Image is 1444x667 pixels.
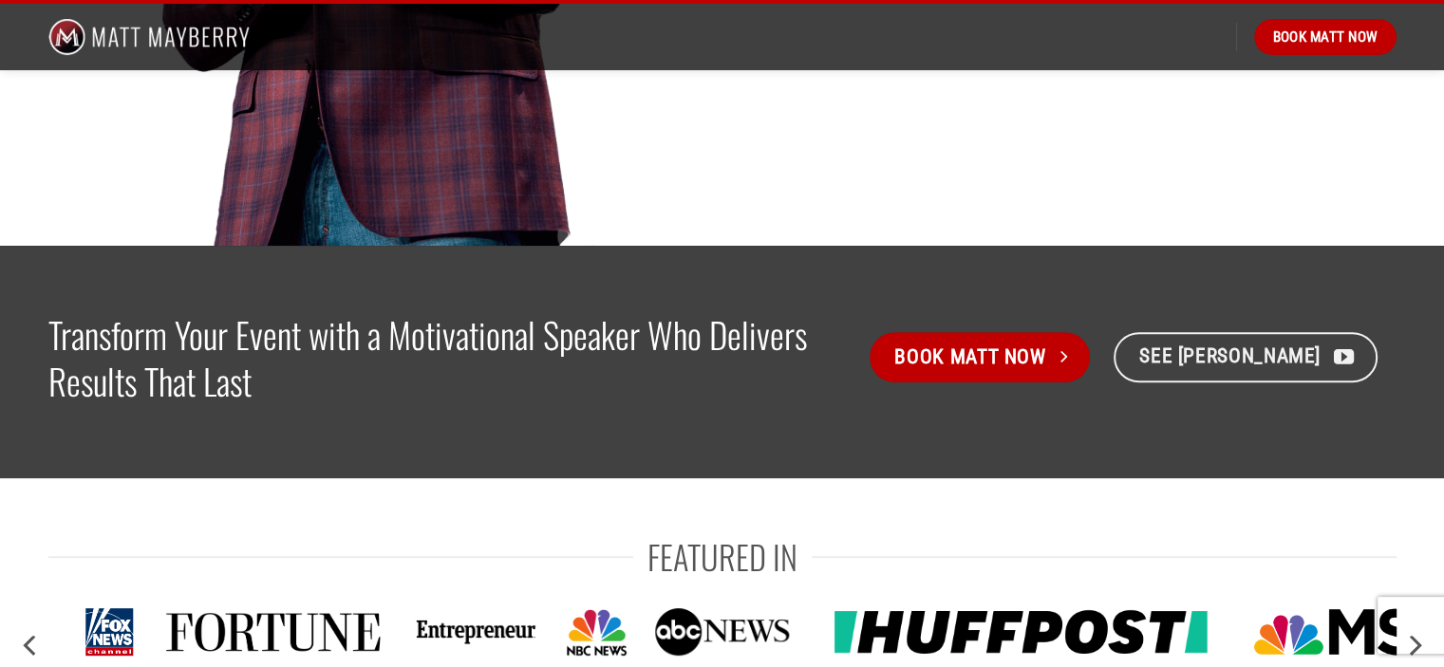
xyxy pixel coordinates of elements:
[647,530,797,583] span: Featured In
[894,341,1045,373] span: Book Matt Now
[1254,19,1396,55] a: Book Matt Now
[1139,340,1321,372] span: See [PERSON_NAME]
[48,4,251,70] img: Matt Mayberry
[1272,26,1378,48] span: Book Matt Now
[14,624,48,667] button: Previous
[870,332,1090,382] a: Book Matt Now
[1114,332,1378,382] a: See [PERSON_NAME]
[1397,624,1431,667] button: Next
[48,308,807,406] strong: Transform Your Event with a Motivational Speaker Who Delivers Results That Last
